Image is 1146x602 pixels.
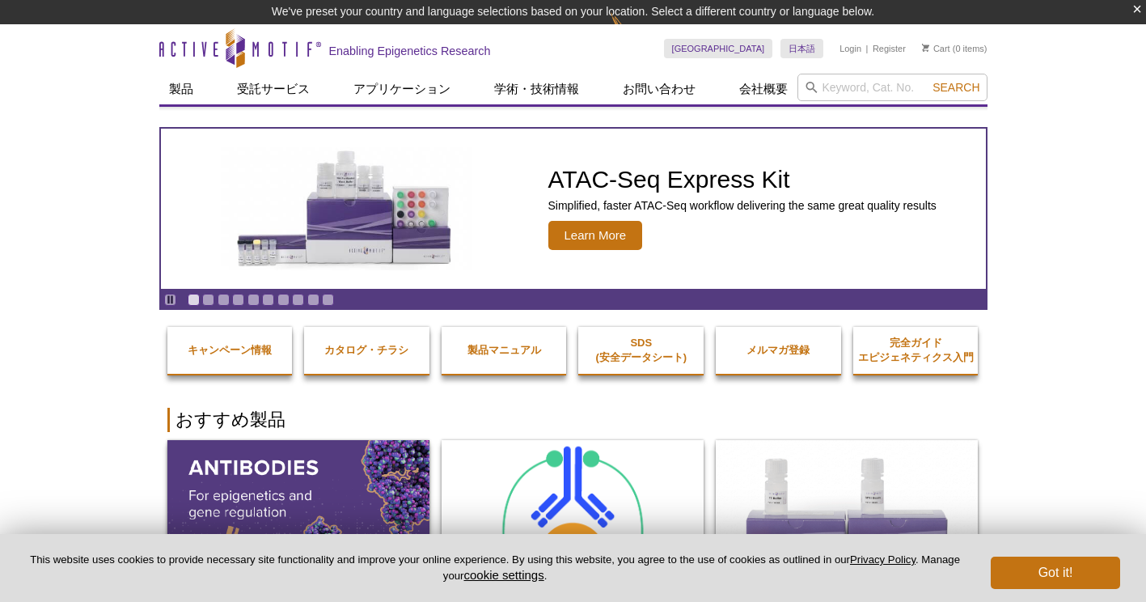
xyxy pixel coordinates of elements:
[232,294,244,306] a: Go to slide 4
[167,327,293,374] a: キャンペーン情報
[922,43,950,54] a: Cart
[578,320,704,381] a: SDS(安全データシート)
[850,553,916,566] a: Privacy Policy
[729,74,797,104] a: 会社概要
[161,129,986,289] a: ATAC-Seq Express Kit ATAC-Seq Express Kit Simplified, faster ATAC-Seq workflow delivering the sam...
[167,440,429,599] img: All Antibodies
[716,440,978,599] img: DNA Library Prep Kit for Illumina
[442,440,704,600] img: ChIC/CUT&RUN Assay Kit
[611,12,653,50] img: Change Here
[613,74,705,104] a: お問い合わせ
[247,294,260,306] a: Go to slide 5
[858,337,974,363] strong: 完全ガイド エピジェネティクス入門
[164,294,176,306] a: Toggle autoplay
[213,147,480,270] img: ATAC-Seq Express Kit
[746,344,810,356] strong: メルマガ登録
[227,74,319,104] a: 受託サービス
[262,294,274,306] a: Go to slide 6
[548,167,937,192] h2: ATAC-Seq Express Kit
[329,44,491,58] h2: Enabling Epigenetics Research
[218,294,230,306] a: Go to slide 3
[442,327,567,374] a: 製品マニュアル
[922,44,929,52] img: Your Cart
[292,294,304,306] a: Go to slide 8
[322,294,334,306] a: Go to slide 10
[277,294,290,306] a: Go to slide 7
[202,294,214,306] a: Go to slide 2
[928,80,984,95] button: Search
[307,294,319,306] a: Go to slide 9
[159,74,203,104] a: 製品
[866,39,869,58] li: |
[463,568,543,582] button: cookie settings
[853,320,979,381] a: 完全ガイドエピジェネティクス入門
[161,129,986,289] article: ATAC-Seq Express Kit
[716,327,841,374] a: メルマガ登録
[344,74,460,104] a: アプリケーション
[664,39,773,58] a: [GEOGRAPHIC_DATA]
[188,344,272,356] strong: キャンペーン情報
[932,81,979,94] span: Search
[167,408,979,432] h2: おすすめ製品
[484,74,589,104] a: 学術・技術情報
[548,198,937,213] p: Simplified, faster ATAC-Seq workflow delivering the same great quality results
[324,344,408,356] strong: カタログ・チラシ
[873,43,906,54] a: Register
[991,557,1120,589] button: Got it!
[797,74,987,101] input: Keyword, Cat. No.
[922,39,987,58] li: (0 items)
[839,43,861,54] a: Login
[780,39,823,58] a: 日本語
[26,553,964,583] p: This website uses cookies to provide necessary site functionality and improve your online experie...
[548,221,643,250] span: Learn More
[188,294,200,306] a: Go to slide 1
[467,344,541,356] strong: 製品マニュアル
[304,327,429,374] a: カタログ・チラシ
[595,337,687,363] strong: SDS (安全データシート)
